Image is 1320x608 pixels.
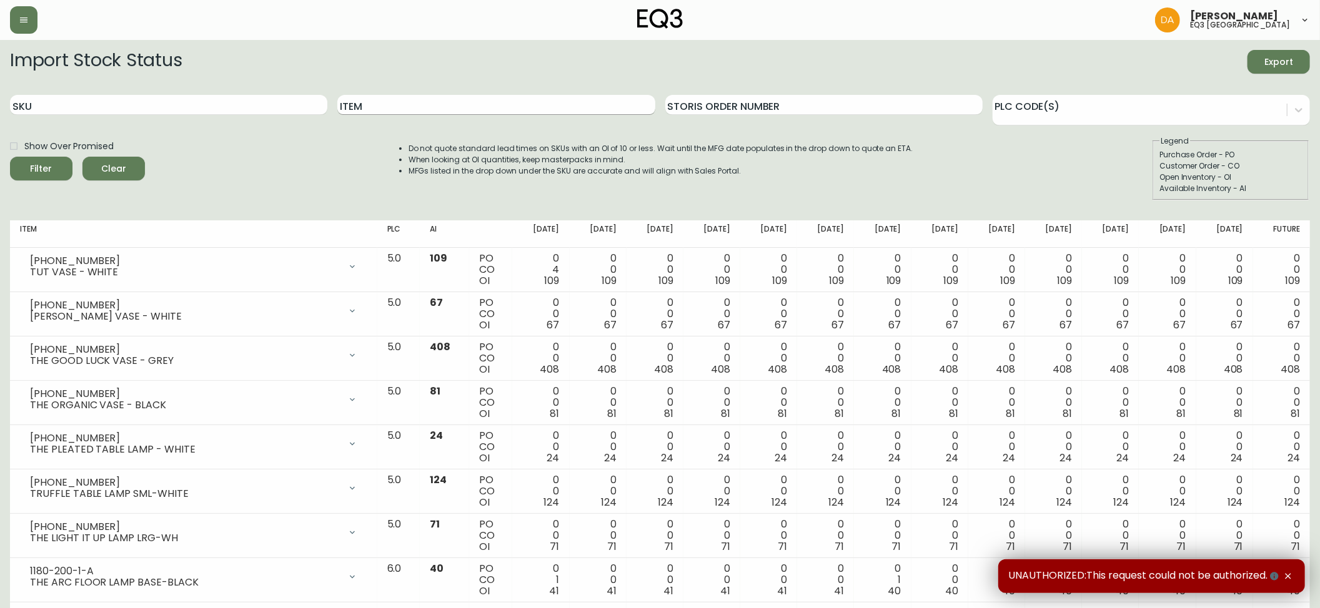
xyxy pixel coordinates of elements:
[409,154,913,165] li: When looking at OI quantities, keep masterpacks in mind.
[1000,495,1015,509] span: 124
[479,539,490,554] span: OI
[740,220,797,248] th: [DATE]
[1167,362,1186,376] span: 408
[627,220,683,248] th: [DATE]
[30,255,340,267] div: [PHONE_NUMBER]
[607,539,617,554] span: 71
[430,428,443,443] span: 24
[750,430,787,464] div: 0 0
[1228,273,1243,288] span: 109
[637,386,673,419] div: 0 0
[479,430,502,464] div: PO CO
[522,563,559,597] div: 0 1
[1114,273,1129,288] span: 109
[580,519,617,552] div: 0 0
[1149,430,1186,464] div: 0 0
[978,253,1015,287] div: 0 0
[547,451,560,465] span: 24
[430,295,443,310] span: 67
[864,386,901,419] div: 0 0
[1006,406,1015,421] span: 81
[30,433,340,444] div: [PHONE_NUMBER]
[20,253,367,280] div: [PHONE_NUMBER]TUT VASE - WHITE
[550,539,560,554] span: 71
[479,519,502,552] div: PO CO
[30,532,340,544] div: THE LIGHT IT UP LAMP LRG-WH
[10,220,377,248] th: Item
[547,318,560,332] span: 67
[30,577,340,588] div: THE ARC FLOOR LAMP BASE-BLACK
[1263,341,1300,375] div: 0 0
[430,340,450,354] span: 408
[637,9,683,29] img: logo
[721,406,730,421] span: 81
[921,519,958,552] div: 0 0
[522,341,559,375] div: 0 0
[854,220,911,248] th: [DATE]
[1288,318,1300,332] span: 67
[92,161,135,177] span: Clear
[479,495,490,509] span: OI
[430,473,447,487] span: 124
[864,430,901,464] div: 0 0
[1206,430,1243,464] div: 0 0
[637,474,673,508] div: 0 0
[1190,11,1278,21] span: [PERSON_NAME]
[1159,172,1302,183] div: Open Inventory - OI
[778,406,787,421] span: 81
[943,495,958,509] span: 124
[1174,318,1186,332] span: 67
[978,341,1015,375] div: 0 0
[20,341,367,369] div: [PHONE_NUMBER]THE GOOD LUCK VASE - GREY
[1263,253,1300,287] div: 0 0
[921,386,958,419] div: 0 0
[1234,539,1243,554] span: 71
[1092,297,1129,331] div: 0 0
[637,563,673,597] div: 0 0
[1284,495,1300,509] span: 124
[1291,406,1300,421] span: 81
[1110,362,1129,376] span: 408
[1025,220,1082,248] th: [DATE]
[479,563,502,597] div: PO CO
[30,300,340,311] div: [PHONE_NUMBER]
[772,273,787,288] span: 109
[835,539,845,554] span: 71
[1263,474,1300,508] div: 0 0
[1206,386,1243,419] div: 0 0
[601,495,617,509] span: 124
[693,386,730,419] div: 0 0
[882,362,901,376] span: 408
[864,474,901,508] div: 0 0
[1159,160,1302,172] div: Customer Order - CO
[377,514,420,558] td: 5.0
[602,273,617,288] span: 109
[580,563,617,597] div: 0 0
[1057,273,1072,288] span: 109
[430,251,447,265] span: 109
[864,253,901,287] div: 0 0
[768,362,787,376] span: 408
[580,474,617,508] div: 0 0
[946,451,958,465] span: 24
[10,50,182,74] h2: Import Stock Status
[832,451,845,465] span: 24
[607,406,617,421] span: 81
[377,558,420,602] td: 6.0
[921,253,958,287] div: 0 0
[522,474,559,508] div: 0 0
[377,425,420,469] td: 5.0
[750,519,787,552] div: 0 0
[1149,341,1186,375] div: 0 0
[30,521,340,532] div: [PHONE_NUMBER]
[1206,253,1243,287] div: 0 0
[377,336,420,381] td: 5.0
[1035,297,1072,331] div: 0 0
[807,430,844,464] div: 0 0
[978,297,1015,331] div: 0 0
[864,341,901,375] div: 0 0
[1263,519,1300,552] div: 0 0
[807,341,844,375] div: 0 0
[775,318,787,332] span: 67
[1119,539,1129,554] span: 71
